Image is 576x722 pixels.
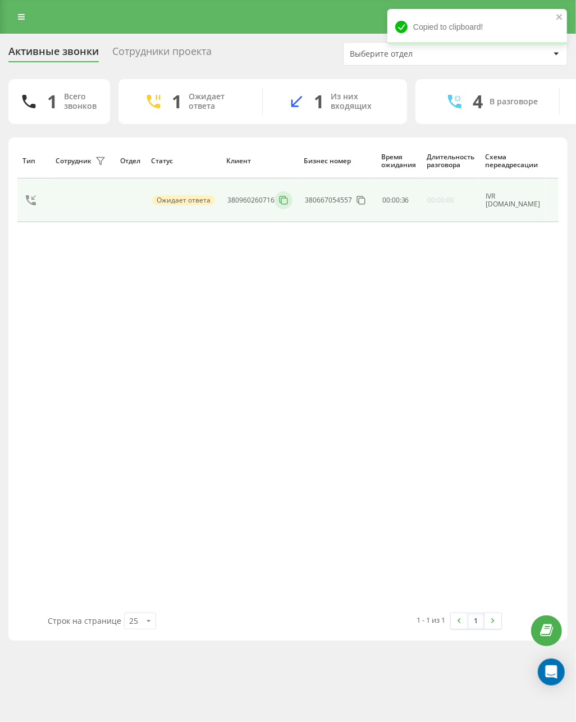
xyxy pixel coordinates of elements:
[47,91,57,112] div: 1
[350,49,484,59] div: Выберите отдел
[314,91,324,112] div: 1
[387,9,567,45] div: Copied to clipboard!
[417,614,445,626] div: 1 - 1 из 1
[485,153,541,169] div: Схема переадресации
[486,192,540,209] div: IVR [DOMAIN_NAME]
[331,92,390,111] div: Из них входящих
[427,153,474,169] div: Длительность разговора
[129,615,138,627] div: 25
[428,196,455,204] div: 00:00:00
[490,97,538,107] div: В разговоре
[22,157,45,165] div: Тип
[382,195,390,205] span: 00
[392,195,400,205] span: 00
[304,157,371,165] div: Бизнес номер
[152,195,215,205] div: Ожидает ответа
[189,92,245,111] div: Ожидает ответа
[538,659,565,686] div: Open Intercom Messenger
[112,45,212,63] div: Сотрудники проекта
[468,613,484,629] a: 1
[556,12,564,23] button: close
[120,157,140,165] div: Отдел
[172,91,182,112] div: 1
[48,615,121,626] span: Строк на странице
[473,91,483,112] div: 4
[8,45,99,63] div: Активные звонки
[381,153,416,169] div: Время ожидания
[227,196,275,204] div: 380960260716
[382,196,409,204] div: : :
[151,157,216,165] div: Статус
[305,196,352,204] div: 380667054557
[56,157,92,165] div: Сотрудник
[401,195,409,205] span: 36
[64,92,97,111] div: Всего звонков
[226,157,293,165] div: Клиент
